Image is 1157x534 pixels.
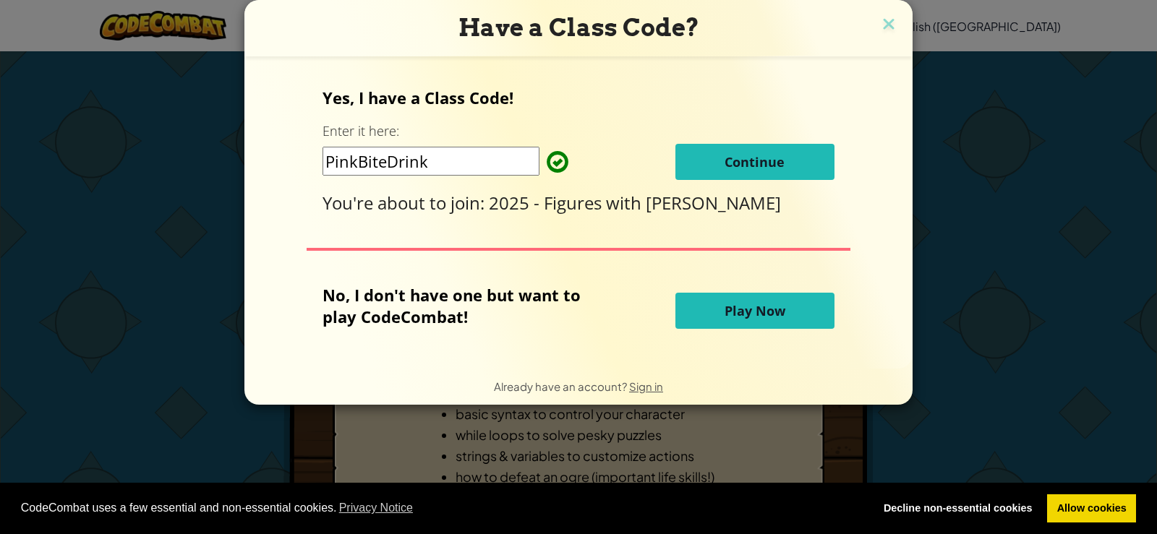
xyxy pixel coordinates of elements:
span: [PERSON_NAME] [646,191,781,215]
span: Play Now [725,302,785,319]
span: You're about to join: [323,191,489,215]
p: No, I don't have one but want to play CodeCombat! [323,284,602,327]
button: Continue [675,144,834,180]
span: Continue [725,153,785,171]
a: learn more about cookies [337,497,416,519]
a: allow cookies [1047,494,1136,523]
span: 2025 - Figures [489,191,606,215]
button: Play Now [675,293,834,329]
label: Enter it here: [323,122,399,140]
span: Already have an account? [494,379,629,393]
p: Yes, I have a Class Code! [323,87,834,108]
a: deny cookies [874,494,1042,523]
a: Sign in [629,379,663,393]
span: with [606,191,646,215]
span: Have a Class Code? [458,13,699,42]
span: CodeCombat uses a few essential and non-essential cookies. [21,497,863,519]
img: close icon [879,14,898,36]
